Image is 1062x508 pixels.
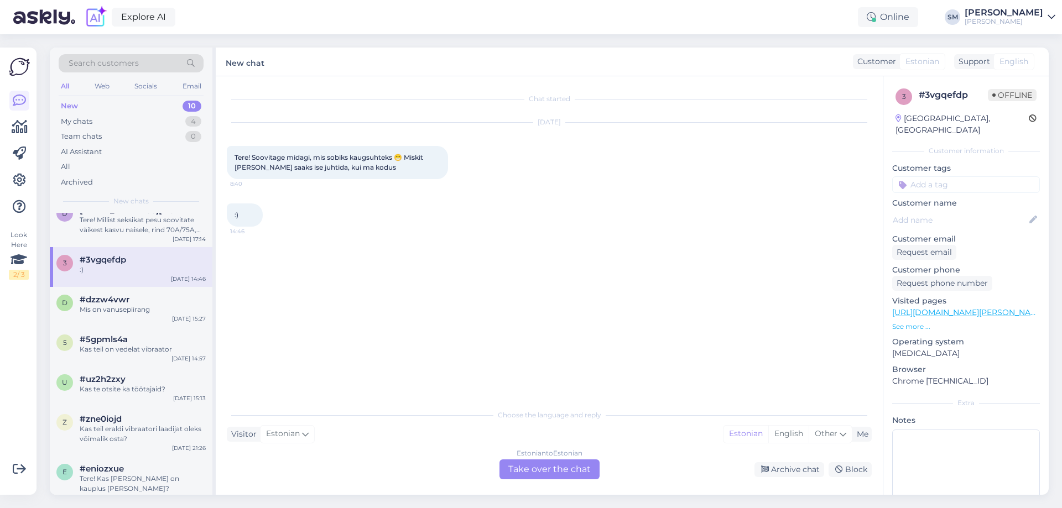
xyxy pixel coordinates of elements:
span: 5 [63,338,67,347]
span: New chats [113,196,149,206]
div: # 3vgqefdp [919,88,988,102]
div: AI Assistant [61,146,102,158]
div: [DATE] 14:46 [171,275,206,283]
p: Chrome [TECHNICAL_ID] [892,375,1040,387]
div: Socials [132,79,159,93]
div: All [61,161,70,172]
span: #eniozxue [80,464,124,474]
div: Archived [61,177,93,188]
div: [DATE] [227,117,872,127]
div: Take over the chat [499,459,600,479]
div: [DATE] 14:57 [171,354,206,363]
span: z [63,418,67,426]
div: All [59,79,71,93]
div: New [61,101,78,112]
p: Notes [892,415,1040,426]
span: #zne0iojd [80,414,122,424]
div: Archive chat [754,462,824,477]
div: [DATE] 21:26 [172,444,206,452]
span: e [63,468,67,476]
span: 3 [902,92,906,101]
div: Chat started [227,94,872,104]
div: Tere! Kas [PERSON_NAME] on kauplus [PERSON_NAME]? [80,474,206,494]
a: [URL][DOMAIN_NAME][PERSON_NAME] [892,307,1045,317]
div: 2 / 3 [9,270,29,280]
div: 4 [185,116,201,127]
div: Kas te otsite ka töötajaid? [80,384,206,394]
span: Search customers [69,57,139,69]
div: [DATE] 15:27 [172,315,206,323]
div: Email [180,79,204,93]
p: Customer tags [892,163,1040,174]
div: SM [945,9,960,25]
span: Other [815,428,837,438]
div: [PERSON_NAME] [965,8,1043,17]
div: Choose the language and reply [227,410,872,420]
span: d [62,209,67,217]
span: Offline [988,89,1037,101]
span: 14:46 [230,227,272,235]
div: Mis on vanusepiirang [80,305,206,315]
input: Add name [893,214,1027,226]
div: [DATE] 17:14 [173,235,206,243]
p: Operating system [892,336,1040,348]
div: :) [80,265,206,275]
a: Explore AI [112,8,175,27]
div: [GEOGRAPHIC_DATA], [GEOGRAPHIC_DATA] [896,113,1029,136]
div: Customer [853,56,896,67]
div: Kas teil on vedelat vibraator [80,344,206,354]
p: [MEDICAL_DATA] [892,348,1040,359]
label: New chat [226,54,264,69]
div: Me [852,428,868,440]
span: #3vgqefdp [80,255,126,265]
p: Browser [892,364,1040,375]
span: Estonian [905,56,939,67]
div: Web [92,79,112,93]
div: My chats [61,116,92,127]
div: Online [858,7,918,27]
div: Extra [892,398,1040,408]
div: Block [829,462,872,477]
div: [PERSON_NAME] [965,17,1043,26]
div: Visitor [227,428,257,440]
span: 8:40 [230,180,272,188]
span: English [999,56,1028,67]
p: Visited pages [892,295,1040,307]
div: 0 [185,131,201,142]
span: u [62,378,67,386]
div: Kas teil eraldi vibraatori laadijat oleks võimalik osta? [80,424,206,444]
div: Customer information [892,146,1040,156]
span: d [62,298,67,307]
span: Tere! Soovitage midagi, mis sobiks kaugsuhteks 😁 Miskit [PERSON_NAME] saaks ise juhtida, kui ma k... [235,153,425,171]
span: :) [235,211,238,219]
div: Estonian to Estonian [517,448,582,458]
div: Team chats [61,131,102,142]
div: [DATE] 15:13 [173,394,206,402]
span: #uz2h2zxy [80,374,126,384]
div: Request email [892,245,956,260]
p: Customer phone [892,264,1040,276]
div: Look Here [9,230,29,280]
div: [DATE] 15:22 [172,494,206,502]
span: 3 [63,259,67,267]
div: English [768,426,809,442]
div: 10 [183,101,201,112]
span: Estonian [266,428,300,440]
div: Support [954,56,990,67]
div: Request phone number [892,276,992,291]
p: Customer name [892,197,1040,209]
img: Askly Logo [9,56,30,77]
a: [PERSON_NAME][PERSON_NAME] [965,8,1055,26]
input: Add a tag [892,176,1040,193]
span: #dzzw4vwr [80,295,129,305]
div: Estonian [723,426,768,442]
p: See more ... [892,322,1040,332]
p: Customer email [892,233,1040,245]
span: #5gpmls4a [80,334,128,344]
img: explore-ai [84,6,107,29]
div: Tere! Millist seksikat pesu soovitate väikest kasvu naisele, rind 70A/75A, pikkus 161cm? Soovin a... [80,215,206,235]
